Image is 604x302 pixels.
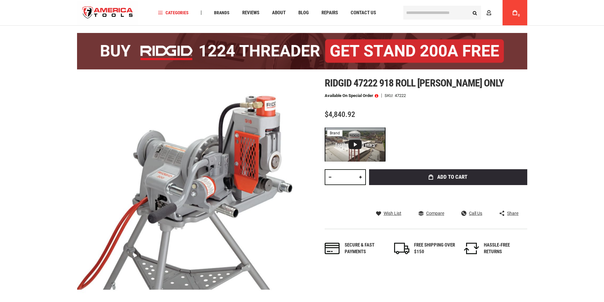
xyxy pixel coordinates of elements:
[369,169,527,185] button: Add to Cart
[376,210,401,216] a: Wish List
[469,7,481,19] button: Search
[368,187,529,205] iframe: Secure express checkout frame
[395,93,406,98] div: 47222
[77,1,139,25] img: America Tools
[272,10,286,15] span: About
[437,174,467,180] span: Add to Cart
[345,242,386,255] div: Secure & fast payments
[469,211,482,215] span: Call Us
[325,243,340,254] img: payments
[319,9,341,17] a: Repairs
[384,211,401,215] span: Wish List
[385,93,395,98] strong: SKU
[414,242,455,255] div: FREE SHIPPING OVER $150
[394,243,409,254] img: shipping
[461,210,482,216] a: Call Us
[321,10,338,15] span: Repairs
[480,76,604,302] iframe: LiveChat chat widget
[214,10,230,15] span: Brands
[77,1,139,25] a: store logo
[325,110,355,119] span: $4,840.92
[211,9,232,17] a: Brands
[158,10,189,15] span: Categories
[155,9,192,17] a: Categories
[325,93,378,98] p: Available on Special Order
[518,14,520,17] span: 0
[419,210,444,216] a: Compare
[298,10,309,15] span: Blog
[242,10,259,15] span: Reviews
[426,211,444,215] span: Compare
[351,10,376,15] span: Contact Us
[239,9,262,17] a: Reviews
[464,243,479,254] img: returns
[269,9,289,17] a: About
[348,9,379,17] a: Contact Us
[77,33,527,69] img: BOGO: Buy the RIDGID® 1224 Threader (26092), get the 92467 200A Stand FREE!
[296,9,312,17] a: Blog
[325,77,504,89] span: Ridgid 47222 918 roll [PERSON_NAME] only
